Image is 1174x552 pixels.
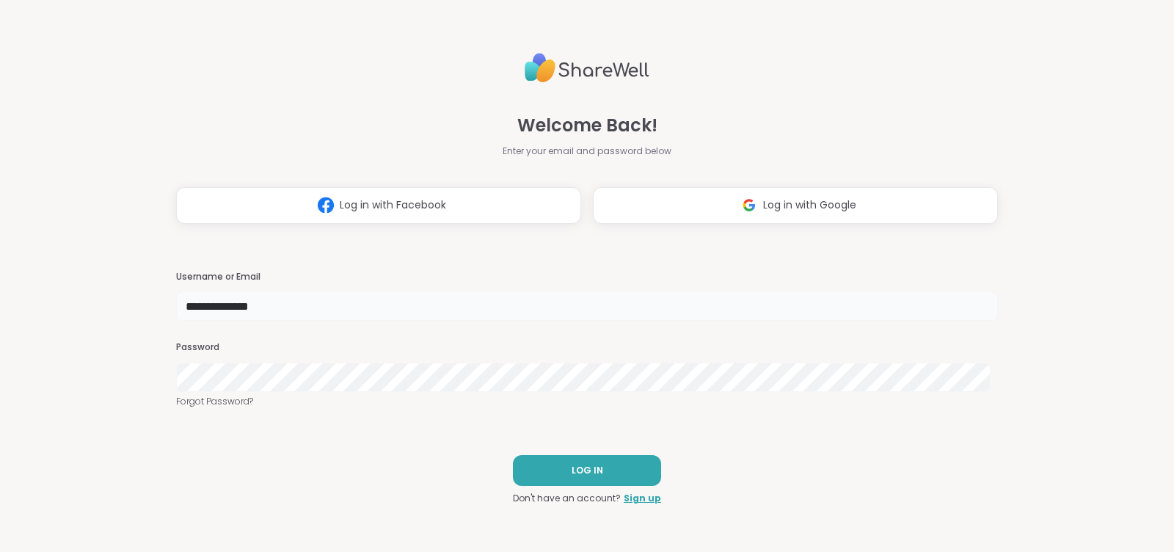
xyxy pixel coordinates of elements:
[340,197,446,213] span: Log in with Facebook
[763,197,856,213] span: Log in with Google
[176,341,998,354] h3: Password
[503,145,671,158] span: Enter your email and password below
[735,192,763,219] img: ShareWell Logomark
[312,192,340,219] img: ShareWell Logomark
[624,492,661,505] a: Sign up
[176,187,581,224] button: Log in with Facebook
[176,271,998,283] h3: Username or Email
[525,47,649,89] img: ShareWell Logo
[513,492,621,505] span: Don't have an account?
[513,455,661,486] button: LOG IN
[176,395,998,408] a: Forgot Password?
[593,187,998,224] button: Log in with Google
[517,112,657,139] span: Welcome Back!
[572,464,603,477] span: LOG IN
